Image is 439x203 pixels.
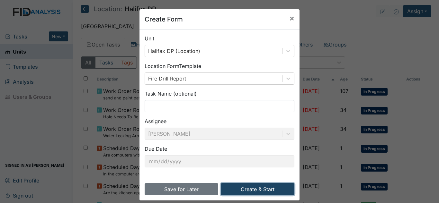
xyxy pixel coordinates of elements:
h5: Create Form [145,14,183,24]
label: Task Name (optional) [145,90,197,97]
button: Close [284,9,300,27]
button: Create & Start [221,183,294,195]
label: Unit [145,35,154,42]
label: Assignee [145,117,166,125]
span: × [289,13,294,23]
label: Location Form Template [145,62,201,70]
div: Fire Drill Report [148,75,186,82]
label: Due Date [145,145,167,153]
button: Save for Later [145,183,218,195]
div: Halifax DP (Location) [148,47,200,55]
